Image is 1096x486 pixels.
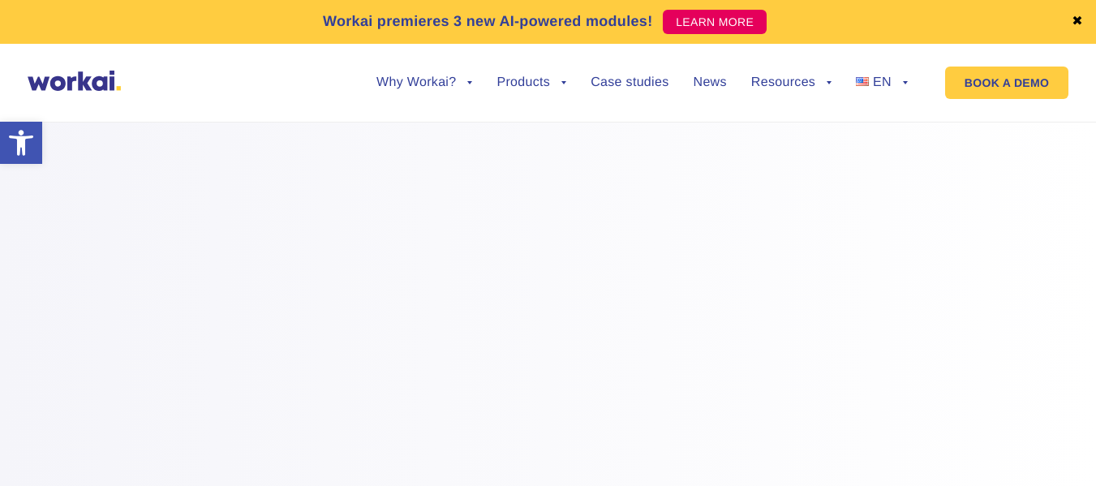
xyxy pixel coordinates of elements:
[751,76,832,89] a: Resources
[694,76,727,89] a: News
[663,10,767,34] a: LEARN MORE
[323,11,653,32] p: Workai premieres 3 new AI-powered modules!
[945,67,1068,99] a: BOOK A DEMO
[856,76,908,89] a: EN
[1072,15,1083,28] a: ✖
[496,76,566,89] a: Products
[873,75,892,89] span: EN
[376,76,472,89] a: Why Workai?
[591,76,668,89] a: Case studies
